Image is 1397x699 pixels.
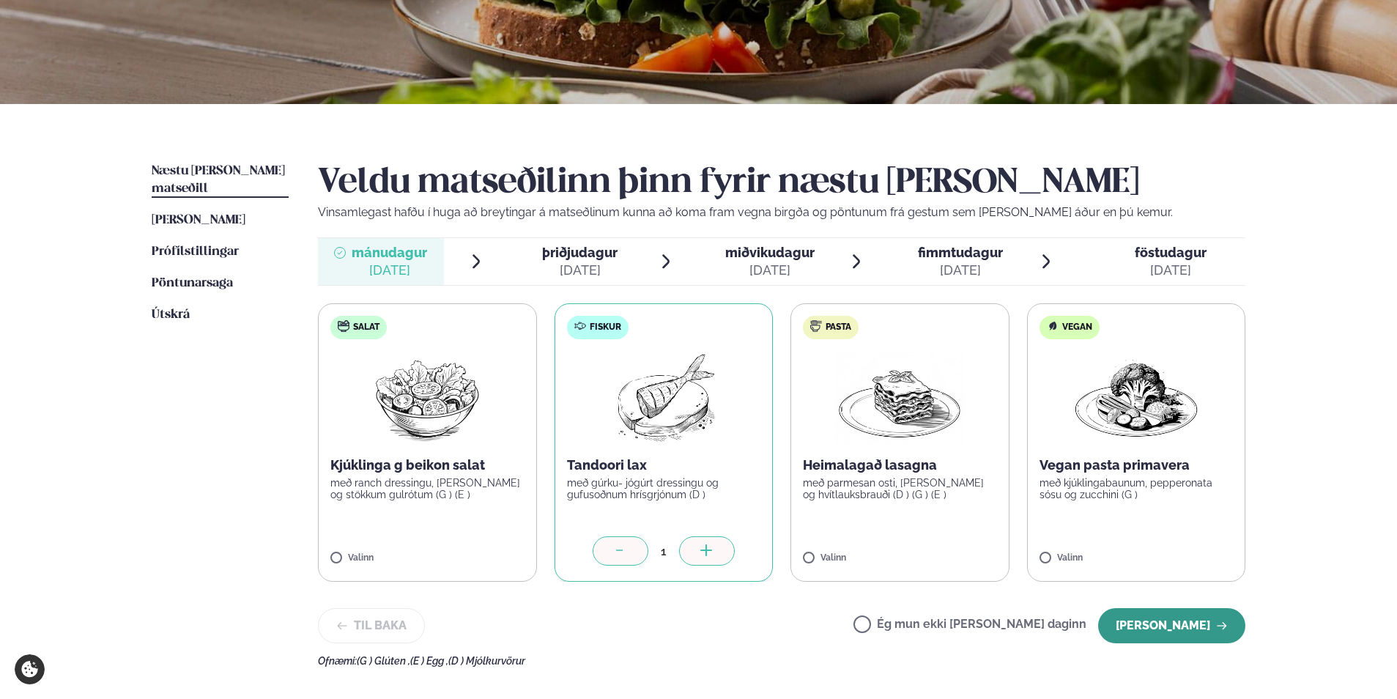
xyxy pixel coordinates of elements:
a: Næstu [PERSON_NAME] matseðill [152,163,289,198]
span: Útskrá [152,308,190,321]
img: pasta.svg [810,320,822,332]
img: Lasagna.png [835,351,964,445]
img: Salad.png [363,351,492,445]
p: Vegan pasta primavera [1040,456,1234,474]
span: (D ) Mjólkurvörur [448,655,525,667]
span: (E ) Egg , [410,655,448,667]
p: Heimalagað lasagna [803,456,997,474]
div: [DATE] [542,262,618,279]
a: Prófílstillingar [152,243,239,261]
img: Vegan.svg [1047,320,1059,332]
a: Cookie settings [15,654,45,684]
span: Pasta [826,322,851,333]
div: [DATE] [352,262,427,279]
img: fish.svg [574,320,586,332]
button: Til baka [318,608,425,643]
span: [PERSON_NAME] [152,214,245,226]
div: 1 [648,543,679,560]
p: Kjúklinga g beikon salat [330,456,525,474]
span: (G ) Glúten , [357,655,410,667]
img: Vegan.png [1072,351,1201,445]
button: [PERSON_NAME] [1098,608,1245,643]
span: föstudagur [1135,245,1207,260]
span: Pöntunarsaga [152,277,233,289]
p: með kjúklingabaunum, pepperonata sósu og zucchini (G ) [1040,477,1234,500]
img: Fish.png [599,351,728,445]
p: Tandoori lax [567,456,761,474]
p: með ranch dressingu, [PERSON_NAME] og stökkum gulrótum (G ) (E ) [330,477,525,500]
a: [PERSON_NAME] [152,212,245,229]
span: Næstu [PERSON_NAME] matseðill [152,165,285,195]
a: Útskrá [152,306,190,324]
p: Vinsamlegast hafðu í huga að breytingar á matseðlinum kunna að koma fram vegna birgða og pöntunum... [318,204,1245,221]
span: Salat [353,322,379,333]
span: miðvikudagur [725,245,815,260]
div: [DATE] [725,262,815,279]
div: Ofnæmi: [318,655,1245,667]
span: Vegan [1062,322,1092,333]
span: þriðjudagur [542,245,618,260]
span: Fiskur [590,322,621,333]
img: salad.svg [338,320,349,332]
div: [DATE] [1135,262,1207,279]
span: Prófílstillingar [152,245,239,258]
span: mánudagur [352,245,427,260]
p: með gúrku- jógúrt dressingu og gufusoðnum hrísgrjónum (D ) [567,477,761,500]
p: með parmesan osti, [PERSON_NAME] og hvítlauksbrauði (D ) (G ) (E ) [803,477,997,500]
div: [DATE] [918,262,1003,279]
h2: Veldu matseðilinn þinn fyrir næstu [PERSON_NAME] [318,163,1245,204]
a: Pöntunarsaga [152,275,233,292]
span: fimmtudagur [918,245,1003,260]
